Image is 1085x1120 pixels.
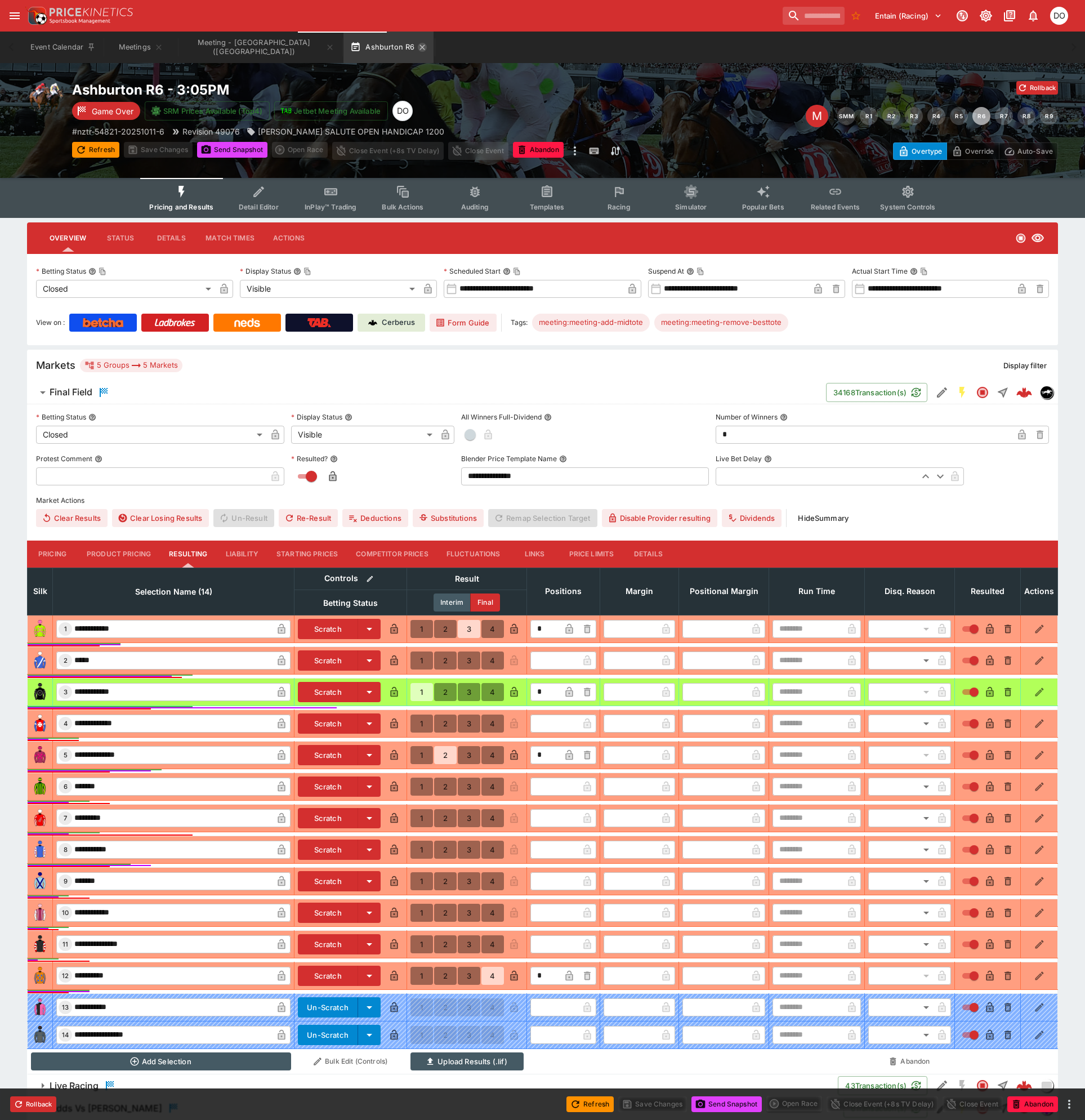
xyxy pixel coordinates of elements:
button: 3 [458,778,480,796]
div: liveracing [1040,1079,1053,1092]
input: search [783,7,845,25]
button: Select Tenant [868,7,949,25]
button: Scratch [298,903,358,923]
p: Number of Winners [716,412,778,422]
svg: Closed [1015,233,1026,244]
button: Protest Comment [95,455,102,463]
button: Final [471,594,500,612]
div: Visible [291,426,436,444]
div: 5 Groups 5 Markets [84,359,178,372]
button: Copy To Clipboard [920,267,928,275]
img: logo-cerberus--red.svg [1016,385,1032,400]
button: Overview [41,225,95,252]
th: Disq. Reason [865,568,955,615]
p: Actual Start Time [852,266,908,276]
span: Detail Editor [239,203,279,211]
img: runner 10 [31,904,49,922]
button: Dividends [722,509,782,527]
button: Scratch [298,934,358,954]
button: 1 [410,778,433,796]
button: Blender Price Template Name [559,455,567,463]
button: Straight [993,1076,1013,1096]
button: Clear Results [36,509,108,527]
span: 10 [60,909,71,917]
button: 1 [410,715,433,733]
svg: Closed [976,386,989,399]
img: Ladbrokes [154,318,195,327]
button: Edit Detail [932,1076,952,1096]
img: runner 8 [31,841,49,859]
button: Scratch [298,808,358,828]
button: Pricing [27,541,78,568]
p: [PERSON_NAME] SALUTE OPEN HANDICAP 1200 [258,126,444,137]
img: Betcha [83,318,123,327]
p: Display Status [291,412,342,422]
button: Starting Prices [267,541,347,568]
button: Closed [972,1076,993,1096]
span: Racing [608,203,631,211]
span: InPlay™ Trading [305,203,356,211]
button: R6 [972,107,990,125]
button: Scratch [298,682,358,702]
button: Scratch [298,713,358,734]
div: 183249b6-686a-46d1-a2ce-d253f48e18f6 [1016,1078,1032,1094]
button: Interim [434,594,471,612]
th: Controls [294,568,407,590]
button: 2 [434,872,457,890]
button: 2 [434,683,457,701]
nav: pagination navigation [837,107,1058,125]
button: 3 [458,652,480,670]
a: Form Guide [430,314,497,332]
span: 2 [61,657,70,664]
p: Display Status [240,266,291,276]
img: runner 2 [31,652,49,670]
button: 1 [410,841,433,859]
span: 8 [61,846,70,854]
button: Disable Provider resulting [602,509,717,527]
img: liveracing [1041,1079,1053,1092]
button: 34168Transaction(s) [826,383,927,402]
svg: Closed [976,1079,989,1092]
span: Re-Result [279,509,338,527]
button: Scratch [298,619,358,639]
img: runner 7 [31,809,49,827]
p: Override [965,145,994,157]
button: Rollback [1016,81,1058,95]
button: 3 [458,967,480,985]
button: Scratch [298,840,358,860]
button: Deductions [342,509,408,527]
button: 4 [481,715,504,733]
button: Details [623,541,673,568]
span: Auditing [461,203,489,211]
button: 2 [434,967,457,985]
p: Overtype [912,145,942,157]
label: Tags: [511,314,528,332]
p: Copy To Clipboard [72,126,164,137]
div: GD JONES SALUTE OPEN HANDICAP 1200 [247,126,444,137]
h6: Live Racing [50,1080,99,1092]
button: Refresh [72,142,119,158]
img: runner 5 [31,746,49,764]
button: R1 [860,107,878,125]
img: runner 13 [31,998,49,1016]
button: Resulted? [330,455,338,463]
th: Run Time [769,568,865,615]
div: Edit Meeting [806,105,828,127]
th: Result [407,568,527,590]
button: 2 [434,935,457,953]
button: Competitor Prices [347,541,437,568]
div: Daniel Olerenshaw [1050,7,1068,25]
div: Event type filters [140,178,944,218]
img: logo-cerberus--red.svg [1016,1078,1032,1094]
span: Un-Result [213,509,274,527]
button: Un-Scratch [298,1025,358,1045]
p: Cerberus [382,317,415,328]
button: 2 [434,746,457,764]
span: Templates [530,203,564,211]
div: Closed [36,280,215,298]
span: Bulk Actions [382,203,423,211]
button: Scratch [298,745,358,765]
div: Betting Target: cerberus [532,314,650,332]
button: Display filter [997,356,1053,374]
button: 3 [458,620,480,638]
